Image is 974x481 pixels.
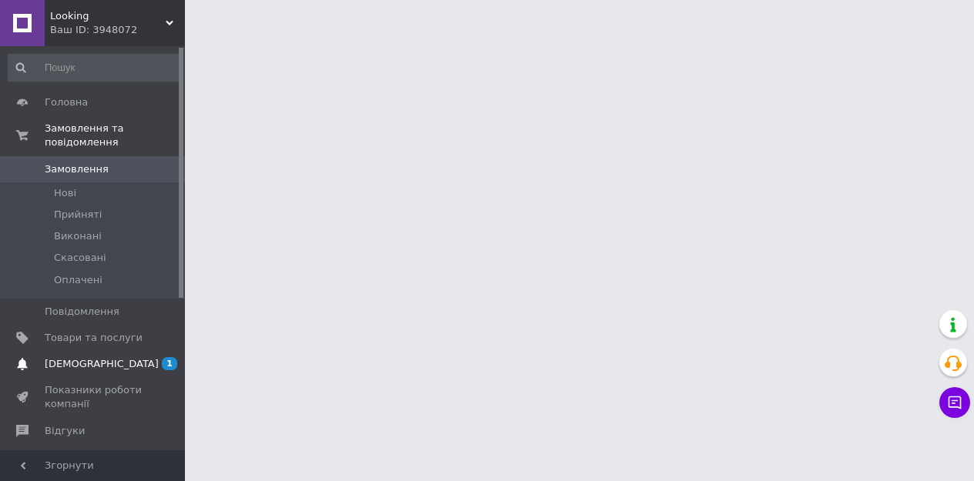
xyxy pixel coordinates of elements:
[45,357,159,371] span: [DEMOGRAPHIC_DATA]
[8,54,182,82] input: Пошук
[45,122,185,149] span: Замовлення та повідомлення
[45,162,109,176] span: Замовлення
[45,331,143,345] span: Товари та послуги
[54,273,102,287] span: Оплачені
[54,186,76,200] span: Нові
[50,23,185,37] div: Ваш ID: 3948072
[50,9,166,23] span: Looking
[45,424,85,438] span: Відгуки
[45,383,143,411] span: Показники роботи компанії
[54,251,106,265] span: Скасовані
[54,208,102,222] span: Прийняті
[939,387,970,418] button: Чат з покупцем
[45,95,88,109] span: Головна
[45,305,119,319] span: Повідомлення
[54,229,102,243] span: Виконані
[162,357,177,370] span: 1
